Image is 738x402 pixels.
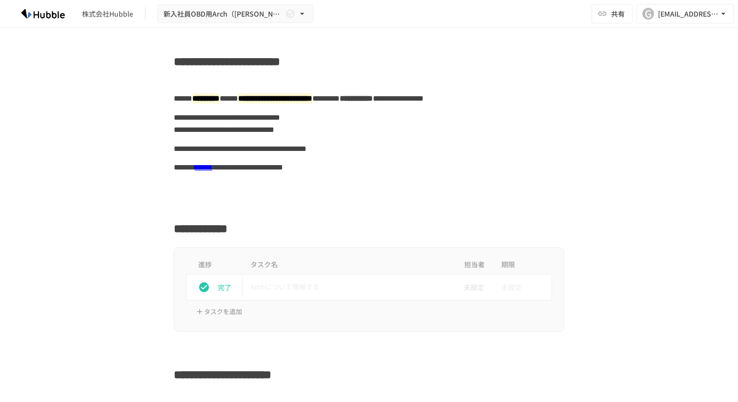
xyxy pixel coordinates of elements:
button: G[EMAIL_ADDRESS][DOMAIN_NAME] [636,4,734,23]
p: 完了 [218,282,238,293]
table: task table [186,255,552,300]
button: 共有 [592,4,633,23]
p: Archについて理解する [250,281,447,293]
button: status [194,277,214,297]
th: 担当者 [454,255,493,275]
th: 期限 [493,255,552,275]
span: 共有 [611,8,625,19]
div: G [642,8,654,20]
span: 新入社員OBD用Arch（[PERSON_NAME]） [164,8,284,20]
span: 未設定 [456,282,484,293]
th: タスク名 [243,255,454,275]
button: タスクを追加 [194,304,245,319]
img: HzDRNkGCf7KYO4GfwKnzITak6oVsp5RHeZBEM1dQFiQ [12,6,74,21]
div: 株式会社Hubble [82,9,133,19]
button: 新入社員OBD用Arch（[PERSON_NAME]） [157,4,313,23]
span: 未設定 [501,277,522,297]
th: 進捗 [186,255,243,275]
div: [EMAIL_ADDRESS][DOMAIN_NAME] [658,8,718,20]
